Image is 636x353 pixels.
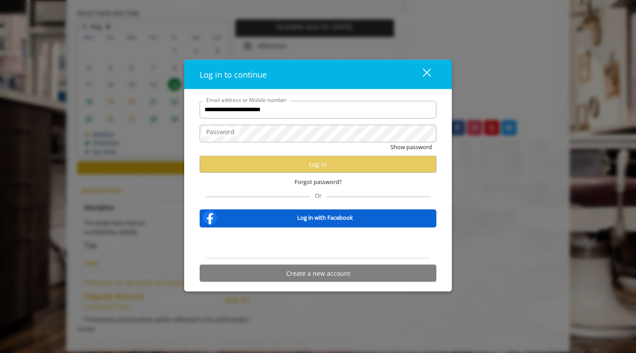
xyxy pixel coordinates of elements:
[200,69,267,79] span: Log in to continue
[413,68,430,81] div: close dialog
[277,233,359,253] div: Sign in with Google. Opens in new tab
[310,192,326,199] span: Or
[273,233,363,253] iframe: Sign in with Google Button
[200,101,436,118] input: Email address or Mobile number
[200,124,436,142] input: Password
[200,265,436,282] button: Create a new account
[202,95,291,104] label: Email address or Mobile number
[390,142,432,151] button: Show password
[200,156,436,173] button: Log in
[295,177,342,187] span: Forgot password?
[406,65,436,83] button: close dialog
[202,127,239,136] label: Password
[201,209,219,226] img: facebook-logo
[297,213,353,222] b: Log in with Facebook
